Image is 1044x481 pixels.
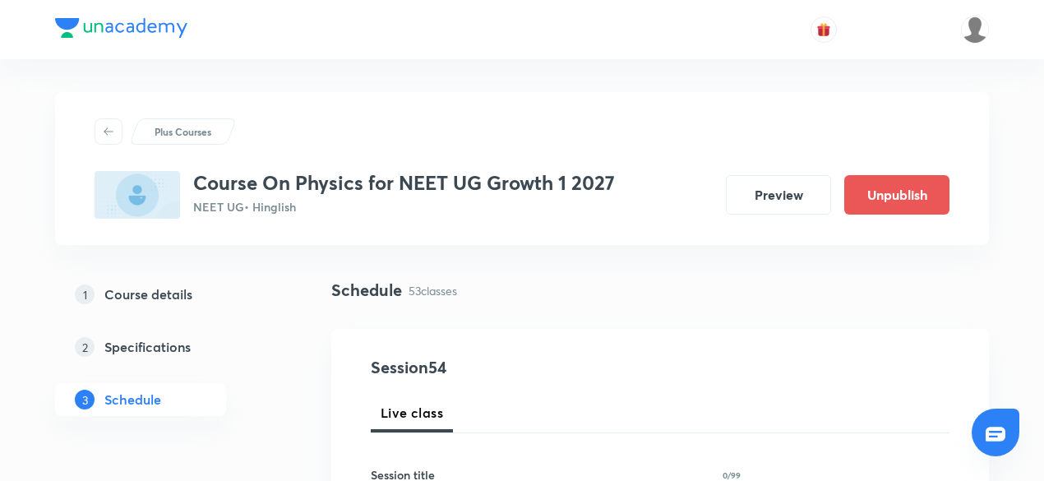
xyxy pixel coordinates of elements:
h3: Course On Physics for NEET UG Growth 1 2027 [193,171,615,195]
button: Unpublish [844,175,949,215]
p: 1 [75,284,95,304]
h5: Specifications [104,337,191,357]
a: 2Specifications [55,331,279,363]
a: 1Course details [55,278,279,311]
h4: Schedule [331,278,402,303]
a: Company Logo [55,18,187,42]
img: Company Logo [55,18,187,38]
img: Ankit Porwal [961,16,989,44]
h4: Session 54 [371,355,671,380]
img: avatar [816,22,831,37]
button: Preview [726,175,831,215]
p: 2 [75,337,95,357]
p: Plus Courses [155,124,211,139]
img: BA20E23B-6E8D-4543-814C-6AA2FD779F2C_plus.png [95,171,180,219]
p: NEET UG • Hinglish [193,198,615,215]
span: Live class [381,403,443,423]
h5: Course details [104,284,192,304]
h5: Schedule [104,390,161,409]
p: 3 [75,390,95,409]
p: 53 classes [409,282,457,299]
button: avatar [811,16,837,43]
p: 0/99 [723,471,741,479]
